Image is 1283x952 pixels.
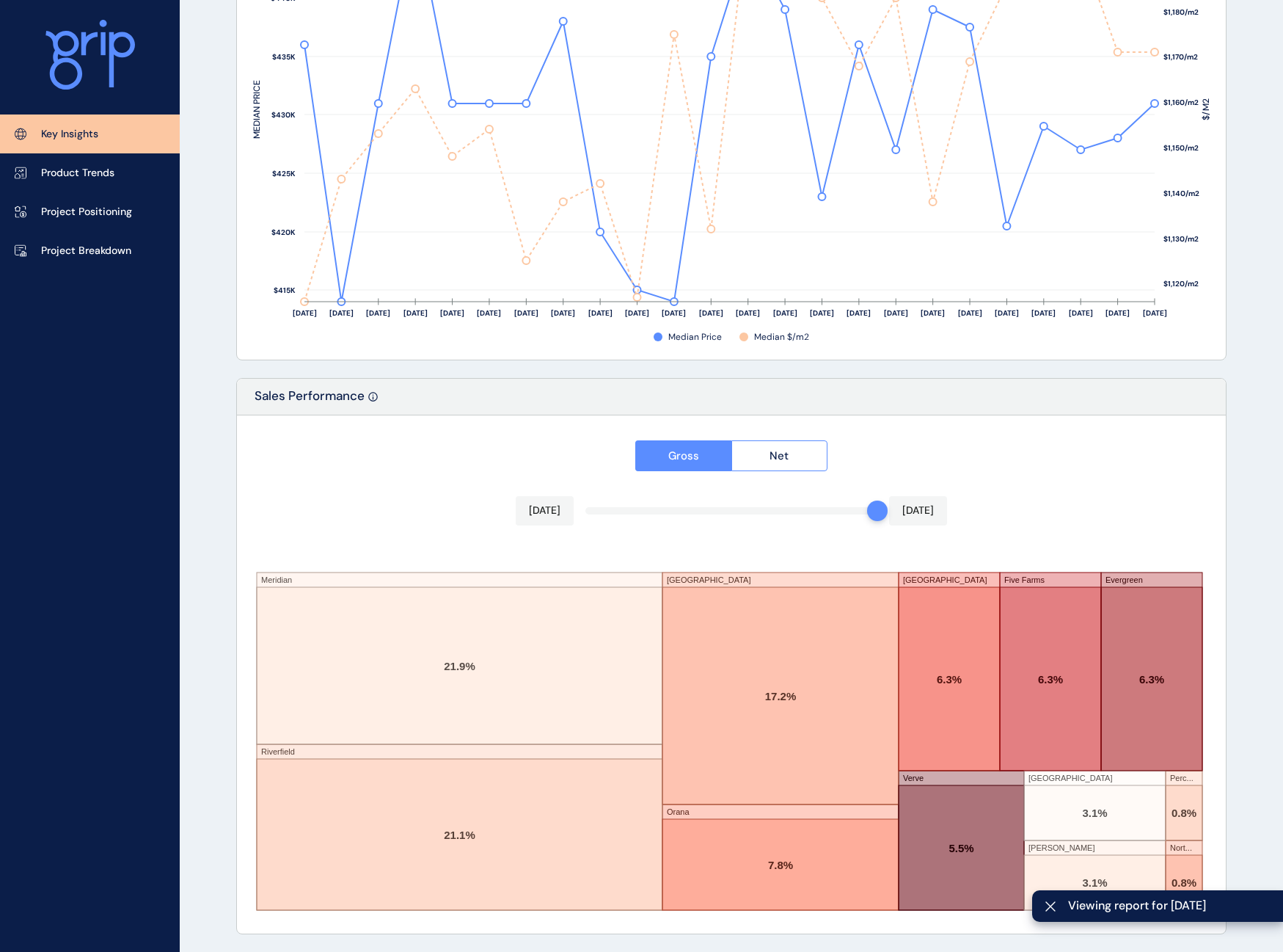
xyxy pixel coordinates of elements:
[255,388,365,415] p: Sales Performance
[41,166,114,181] p: Product Trends
[668,448,699,463] span: Gross
[1163,189,1199,198] text: $1,140/m2
[1163,7,1199,17] text: $1,180/m2
[1163,52,1198,62] text: $1,170/m2
[1163,98,1199,107] text: $1,160/m2
[41,127,98,142] p: Key Insights
[1200,98,1212,120] text: $/M2
[1163,234,1199,244] text: $1,130/m2
[770,448,789,463] span: Net
[902,504,934,518] p: [DATE]
[1163,143,1199,153] text: $1,150/m2
[41,205,132,219] p: Project Positioning
[1163,279,1199,288] text: $1,120/m2
[1068,898,1271,914] span: Viewing report for [DATE]
[529,504,560,518] p: [DATE]
[635,440,731,471] button: Gross
[754,331,809,344] span: Median $/m2
[668,331,722,344] span: Median Price
[41,244,131,258] p: Project Breakdown
[731,440,828,471] button: Net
